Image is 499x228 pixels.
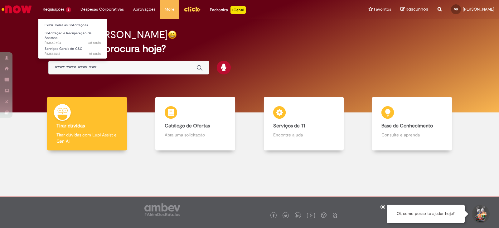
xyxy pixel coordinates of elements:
span: Aprovações [133,6,155,12]
a: Rascunhos [400,7,428,12]
span: Despesas Corporativas [80,6,124,12]
h2: Bom dia, [PERSON_NAME] [48,29,168,40]
img: logo_footer_youtube.png [307,211,315,219]
span: Serviços Gerais do CSC [45,46,82,51]
p: Abra uma solicitação [165,132,226,138]
div: Oi, como posso te ajudar hoje? [387,205,465,223]
a: Catálogo de Ofertas Abra uma solicitação [141,97,250,151]
img: logo_footer_workplace.png [321,212,327,218]
span: VR [454,7,458,11]
span: 7d atrás [89,51,101,56]
p: Consulte e aprenda [381,132,443,138]
div: Padroniza [210,6,246,14]
img: logo_footer_facebook.png [272,214,275,217]
span: R13562704 [45,40,101,45]
time: 23/09/2025 09:09:19 [89,51,101,56]
b: Catálogo de Ofertas [165,123,210,129]
p: Encontre ajuda [273,132,334,138]
img: logo_footer_linkedin.png [296,214,299,218]
img: logo_footer_ambev_rotulo_gray.png [144,203,180,216]
img: click_logo_yellow_360x200.png [184,4,201,14]
img: ServiceNow [1,3,33,16]
b: Serviços de TI [273,123,305,129]
a: Tirar dúvidas Tirar dúvidas com Lupi Assist e Gen Ai [33,97,141,151]
span: More [165,6,174,12]
span: 2 [66,7,71,12]
span: [PERSON_NAME] [463,7,494,12]
span: 6d atrás [88,40,101,45]
ul: Requisições [38,19,107,59]
h2: O que você procura hoje? [48,43,451,54]
a: Serviços de TI Encontre ajuda [249,97,358,151]
img: happy-face.png [168,30,177,39]
button: Iniciar Conversa de Suporte [471,205,490,223]
p: Tirar dúvidas com Lupi Assist e Gen Ai [56,132,118,144]
b: Tirar dúvidas [56,123,85,129]
a: Base de Conhecimento Consulte e aprenda [358,97,467,151]
a: Aberto R13557612 : Serviços Gerais do CSC [38,45,107,57]
a: Aberto R13562704 : Solicitação e Recuperação de Acessos [38,30,107,43]
img: logo_footer_twitter.png [284,214,287,217]
a: Exibir Todas as Solicitações [38,22,107,29]
p: +GenAi [230,6,246,14]
span: Favoritos [374,6,391,12]
span: Rascunhos [406,6,428,12]
span: Solicitação e Recuperação de Acessos [45,31,91,40]
img: logo_footer_naosei.png [332,212,338,218]
time: 24/09/2025 11:56:32 [88,40,101,45]
span: R13557612 [45,51,101,56]
b: Base de Conhecimento [381,123,433,129]
span: Requisições [43,6,65,12]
